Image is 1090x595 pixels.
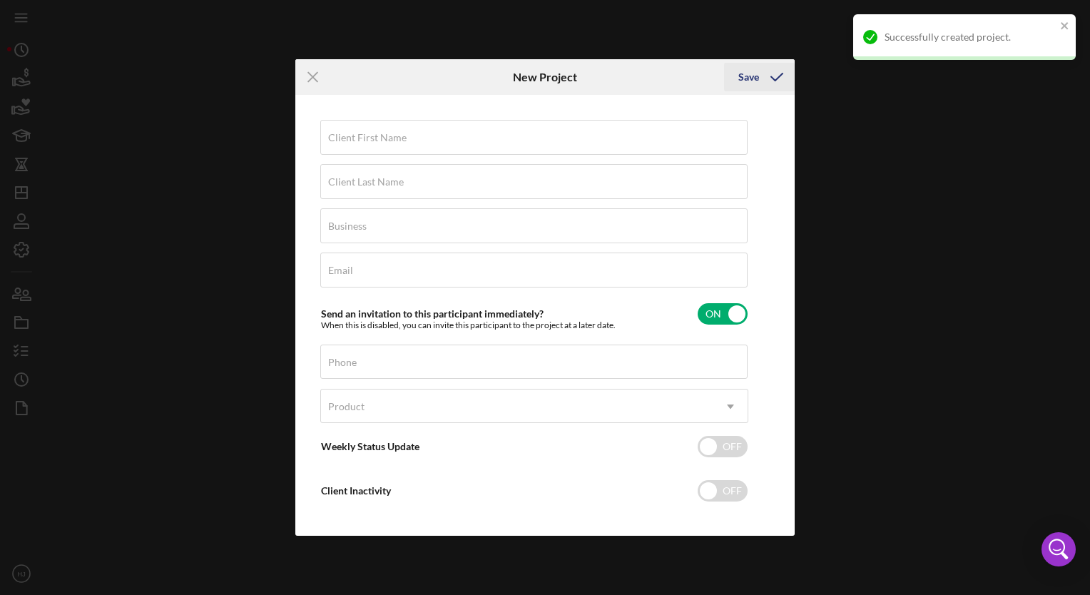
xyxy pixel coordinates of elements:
label: Client Inactivity [321,484,391,497]
div: Successfully created project. [885,31,1056,43]
div: Product [328,401,365,412]
label: Email [328,265,353,276]
label: Client First Name [328,132,407,143]
label: Client Last Name [328,176,404,188]
button: Save [724,63,795,91]
button: close [1060,20,1070,34]
label: Send an invitation to this participant immediately? [321,307,544,320]
div: Open Intercom Messenger [1041,532,1076,566]
label: Weekly Status Update [321,440,419,452]
div: Save [738,63,759,91]
label: Business [328,220,367,232]
label: Phone [328,357,357,368]
h6: New Project [513,71,577,83]
div: When this is disabled, you can invite this participant to the project at a later date. [321,320,616,330]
